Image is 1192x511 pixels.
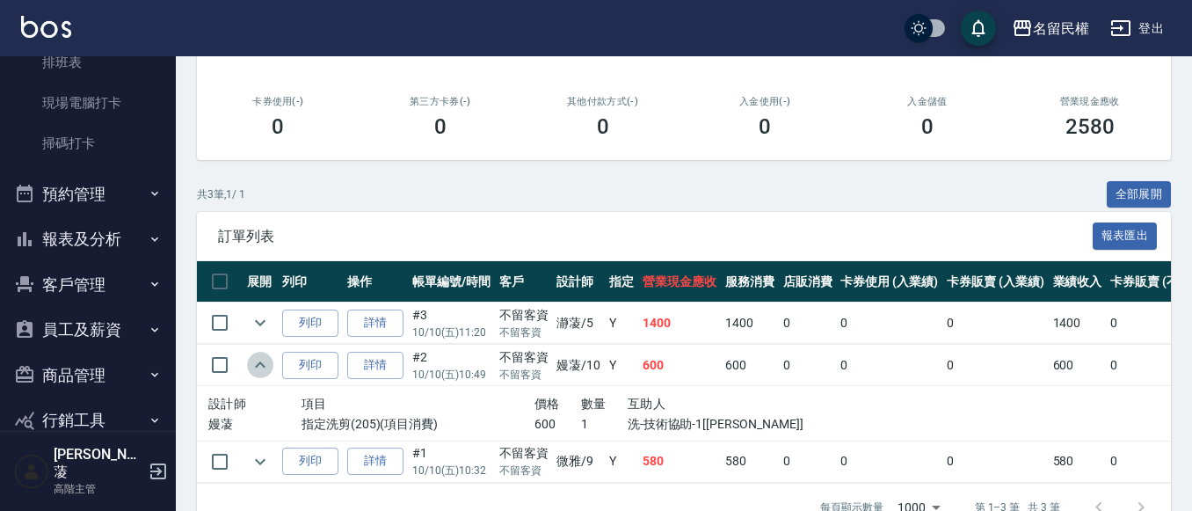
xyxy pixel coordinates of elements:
td: #1 [408,441,495,482]
td: 580 [1049,441,1107,482]
div: 名留民權 [1033,18,1089,40]
h3: 0 [272,114,284,139]
td: 1400 [1049,303,1107,344]
p: 高階主管 [54,481,143,497]
button: 客戶管理 [7,262,169,308]
img: Logo [21,16,71,38]
td: 580 [721,441,779,482]
a: 詳情 [347,352,403,379]
button: 報表匯出 [1093,223,1158,250]
p: 不留客資 [499,463,549,478]
button: expand row [247,352,273,378]
button: 列印 [282,310,338,337]
span: 數量 [581,397,607,411]
p: 共 3 筆, 1 / 1 [197,186,245,202]
td: 0 [836,303,942,344]
p: 指定洗剪(205)(項目消費) [302,415,534,434]
p: 嫚蓤 [208,415,302,434]
p: 10/10 (五) 10:32 [412,463,491,478]
td: Y [605,441,638,482]
a: 詳情 [347,448,403,475]
th: 指定 [605,261,638,303]
button: 商品管理 [7,353,169,398]
a: 報表匯出 [1093,227,1158,244]
th: 客戶 [495,261,553,303]
th: 操作 [343,261,408,303]
button: 列印 [282,448,338,475]
td: 0 [779,441,837,482]
td: 0 [942,345,1049,386]
button: 全部展開 [1107,181,1172,208]
td: 0 [942,441,1049,482]
button: 預約管理 [7,172,169,217]
h2: 其他付款方式(-) [542,96,663,107]
div: 不留客資 [499,444,549,463]
th: 業績收入 [1049,261,1107,303]
button: 登出 [1103,12,1171,45]
button: expand row [247,449,273,475]
td: 0 [779,303,837,344]
div: 不留客資 [499,306,549,325]
th: 營業現金應收 [638,261,721,303]
span: 設計師 [208,397,246,411]
td: Y [605,345,638,386]
th: 卡券使用 (入業績) [836,261,942,303]
th: 卡券販賣 (入業績) [942,261,1049,303]
a: 掃碼打卡 [7,123,169,164]
h5: [PERSON_NAME]蓤 [54,446,143,481]
td: 嫚蓤 /10 [552,345,605,386]
p: 10/10 (五) 10:49 [412,367,491,383]
button: 員工及薪資 [7,307,169,353]
th: 服務消費 [721,261,779,303]
span: 訂單列表 [218,228,1093,245]
h3: 0 [597,114,609,139]
th: 帳單編號/時間 [408,261,495,303]
td: 600 [638,345,721,386]
td: Y [605,303,638,344]
p: 洗-技術協助-1[[PERSON_NAME]] [628,415,767,434]
td: #2 [408,345,495,386]
td: 0 [836,441,942,482]
p: 不留客資 [499,325,549,340]
button: save [961,11,996,46]
p: 不留客資 [499,367,549,383]
h3: 0 [434,114,447,139]
td: 0 [836,345,942,386]
span: 價格 [534,397,560,411]
p: 600 [534,415,581,434]
td: 600 [721,345,779,386]
span: 互助人 [628,397,665,411]
td: 0 [942,303,1049,344]
h3: 0 [759,114,771,139]
td: #3 [408,303,495,344]
td: 1400 [721,303,779,344]
td: 瀞蓤 /5 [552,303,605,344]
h2: 卡券使用(-) [218,96,338,107]
h3: 2580 [1065,114,1115,139]
th: 設計師 [552,261,605,303]
td: 微雅 /9 [552,441,605,482]
th: 列印 [278,261,343,303]
span: 項目 [302,397,327,411]
h3: 0 [921,114,934,139]
h2: 第三方卡券(-) [381,96,501,107]
a: 排班表 [7,42,169,83]
a: 現場電腦打卡 [7,83,169,123]
p: 10/10 (五) 11:20 [412,325,491,340]
th: 展開 [243,261,278,303]
button: 報表及分析 [7,216,169,262]
button: 名留民權 [1005,11,1096,47]
th: 店販消費 [779,261,837,303]
div: 不留客資 [499,348,549,367]
td: 1400 [638,303,721,344]
a: 詳情 [347,310,403,337]
button: 行銷工具 [7,398,169,443]
h2: 入金使用(-) [705,96,825,107]
td: 580 [638,441,721,482]
img: Person [14,454,49,489]
button: 列印 [282,352,338,379]
button: expand row [247,310,273,336]
h2: 營業現金應收 [1029,96,1150,107]
p: 1 [581,415,628,434]
h2: 入金儲值 [868,96,988,107]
